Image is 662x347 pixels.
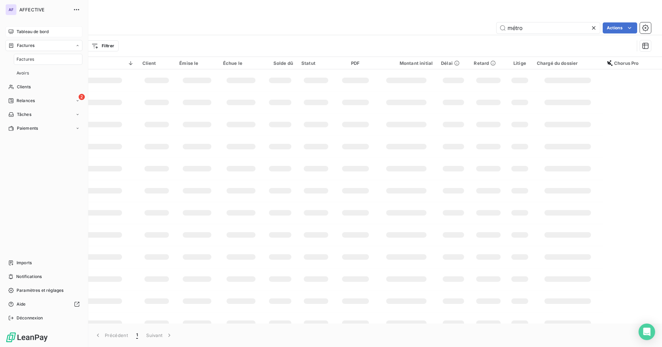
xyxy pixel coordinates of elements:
span: Tâches [17,111,31,118]
input: Rechercher [496,22,600,33]
button: Actions [603,22,637,33]
div: Chorus Pro [607,60,658,66]
span: Paiements [17,125,38,131]
span: Relances [17,98,35,104]
div: Retard [474,60,503,66]
span: Factures [17,56,34,62]
div: AF [6,4,17,15]
span: Imports [17,260,32,266]
a: Tableau de bord [6,26,82,37]
span: Clients [17,84,31,90]
div: Montant initial [380,60,433,66]
a: FacturesFacturesAvoirs [6,40,82,79]
div: Délai [441,60,465,66]
span: Tableau de bord [17,29,49,35]
div: Litige [511,60,529,66]
img: Logo LeanPay [6,332,48,343]
span: Factures [17,42,34,49]
a: Paramètres et réglages [6,285,82,296]
span: AFFECTIVE [19,7,69,12]
a: Avoirs [14,68,82,79]
span: Paramètres et réglages [17,287,63,294]
div: Statut [301,60,331,66]
button: Précédent [90,328,132,343]
div: Open Intercom Messenger [639,324,655,340]
button: Suivant [142,328,177,343]
span: 1 [136,332,138,339]
a: Clients [6,81,82,92]
button: 1 [132,328,142,343]
span: 2 [79,94,85,100]
a: Tâches [6,109,82,120]
div: Chargé du dossier [537,60,599,66]
a: Paiements [6,123,82,134]
div: Client [142,60,171,66]
span: Avoirs [17,70,29,76]
a: Imports [6,257,82,268]
div: Échue le [223,60,259,66]
button: Filtrer [87,40,119,51]
div: Solde dû [267,60,293,66]
div: Émise le [179,60,214,66]
a: Factures [14,54,82,65]
a: Aide [6,299,82,310]
span: Aide [17,301,26,307]
a: 2Relances [6,95,82,106]
div: PDF [339,60,372,66]
span: Déconnexion [17,315,43,321]
span: Notifications [16,274,42,280]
